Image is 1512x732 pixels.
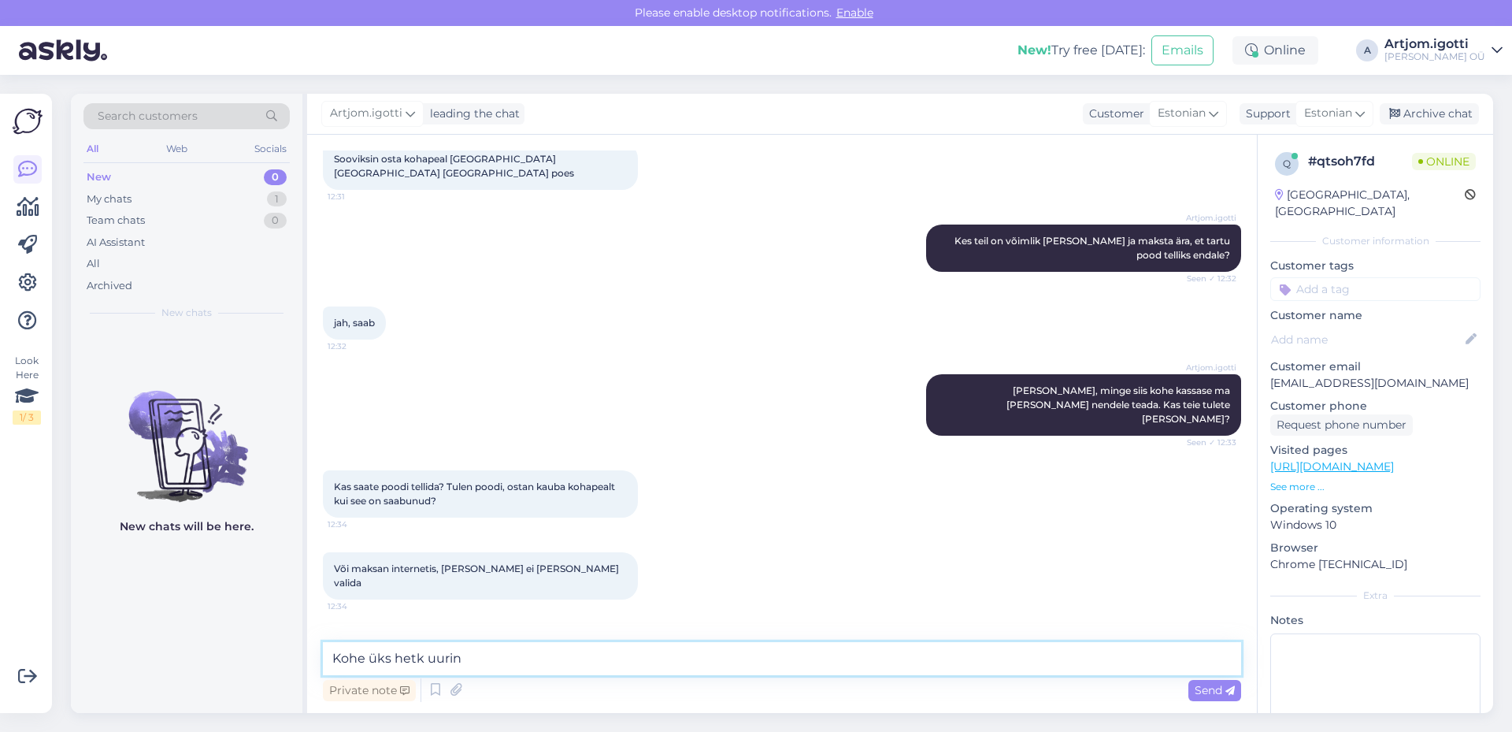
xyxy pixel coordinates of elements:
span: 12:31 [328,191,387,203]
span: 12:34 [328,518,387,530]
p: Customer name [1270,307,1480,324]
span: Estonian [1304,105,1352,122]
p: Browser [1270,540,1480,556]
div: Artjom.igotti [1384,38,1485,50]
input: Add name [1271,331,1462,348]
p: Visited pages [1270,442,1480,459]
div: Online [1232,36,1318,65]
div: 1 [267,191,287,207]
span: New chats [161,306,212,320]
p: [EMAIL_ADDRESS][DOMAIN_NAME] [1270,375,1480,392]
textarea: Kohe üks hetk uurin [323,642,1241,675]
div: Look Here [13,354,41,425]
p: Notes [1270,612,1480,629]
div: Extra [1270,589,1480,603]
div: All [83,139,102,159]
span: Send [1195,683,1235,697]
div: Customer [1083,106,1144,122]
div: Customer information [1270,234,1480,248]
input: Add a tag [1270,277,1480,301]
div: AI Assistant [87,235,145,251]
span: Enable [832,6,878,20]
b: New! [1017,43,1051,58]
span: 12:34 [328,600,387,612]
p: Customer tags [1270,258,1480,274]
span: Search customers [98,108,198,124]
div: [GEOGRAPHIC_DATA], [GEOGRAPHIC_DATA] [1275,187,1465,220]
img: No chats [71,362,302,504]
img: Askly Logo [13,106,43,136]
span: Seen ✓ 12:33 [1177,437,1236,448]
span: 12:32 [328,340,387,352]
span: Sooviksin osta kohapeal [GEOGRAPHIC_DATA] [GEOGRAPHIC_DATA] [GEOGRAPHIC_DATA] poes [334,153,574,179]
div: # qtsoh7fd [1308,152,1412,171]
p: See more ... [1270,480,1480,494]
div: Archived [87,278,132,294]
div: 1 / 3 [13,411,41,425]
a: [URL][DOMAIN_NAME] [1270,459,1394,474]
div: Private note [323,680,416,701]
span: Artjom.igotti [1177,362,1236,373]
div: Support [1240,106,1291,122]
div: 0 [264,169,287,185]
div: Request phone number [1270,414,1413,436]
span: Estonian [1158,105,1206,122]
span: Kas saate poodi tellida? Tulen poodi, ostan kauba kohapealt kui see on saabunud? [334,481,617,507]
div: My chats [87,191,132,207]
button: Emails [1151,35,1214,65]
span: jah, saab [334,317,375,329]
div: Web [163,139,191,159]
span: q [1283,158,1291,169]
span: Artjom.igotti [1177,212,1236,224]
p: Customer email [1270,359,1480,375]
p: Windows 10 [1270,517,1480,533]
div: [PERSON_NAME] OÜ [1384,50,1485,63]
a: Artjom.igotti[PERSON_NAME] OÜ [1384,38,1503,63]
span: Artjom.igotti [330,105,402,122]
div: Try free [DATE]: [1017,41,1145,60]
div: A [1356,39,1378,61]
span: [PERSON_NAME], minge siis kohe kassase ma [PERSON_NAME] nendele teada. Kas teie tulete [PERSON_NA... [1006,385,1232,425]
div: Archive chat [1380,103,1479,124]
div: 0 [264,213,287,229]
div: All [87,256,100,272]
div: leading the chat [424,106,520,122]
span: Kes teil on võimlik [PERSON_NAME] ja maksta ära, et tartu pood telliks endale? [954,235,1232,261]
p: Operating system [1270,500,1480,517]
div: Team chats [87,213,145,229]
span: Või maksan internetis, [PERSON_NAME] ei [PERSON_NAME] valida [334,563,621,589]
div: Socials [251,139,290,159]
p: Customer phone [1270,398,1480,414]
span: Online [1412,153,1476,170]
p: Chrome [TECHNICAL_ID] [1270,556,1480,573]
span: Seen ✓ 12:32 [1177,273,1236,284]
div: New [87,169,111,185]
p: New chats will be here. [120,518,254,535]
